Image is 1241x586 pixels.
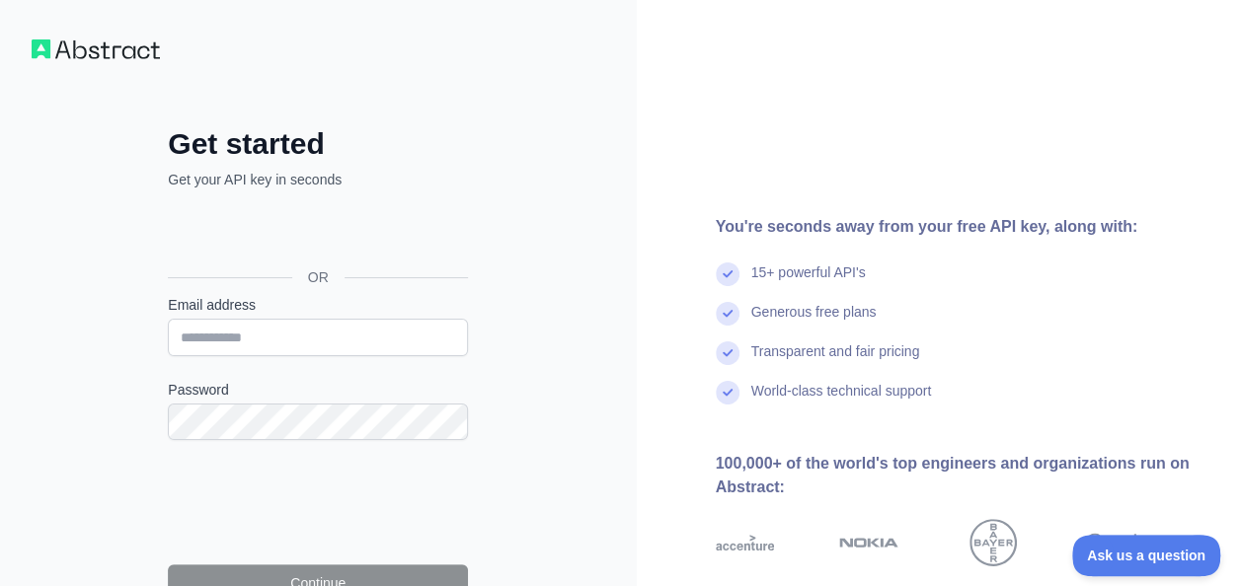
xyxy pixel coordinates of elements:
div: Transparent and fair pricing [751,341,920,381]
img: check mark [716,302,739,326]
div: 15+ powerful API's [751,262,866,302]
div: Generous free plans [751,302,877,341]
iframe: Tombol Login dengan Google [158,211,474,255]
img: bayer [970,519,1017,566]
label: Password [168,380,468,400]
p: Get your API key in seconds [168,170,468,189]
img: check mark [716,341,739,365]
span: OR [292,267,345,287]
img: google [1087,519,1146,566]
h2: Get started [168,126,468,162]
div: World-class technical support [751,381,932,420]
div: 100,000+ of the world's top engineers and organizations run on Abstract: [716,452,1210,499]
img: check mark [716,381,739,404]
iframe: Toggle Customer Support [1072,535,1221,576]
label: Email address [168,295,468,315]
img: check mark [716,262,739,286]
iframe: reCAPTCHA [168,464,468,541]
div: You're seconds away from your free API key, along with: [716,215,1210,239]
img: nokia [839,519,898,566]
img: accenture [716,519,775,566]
img: Workflow [32,39,160,59]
